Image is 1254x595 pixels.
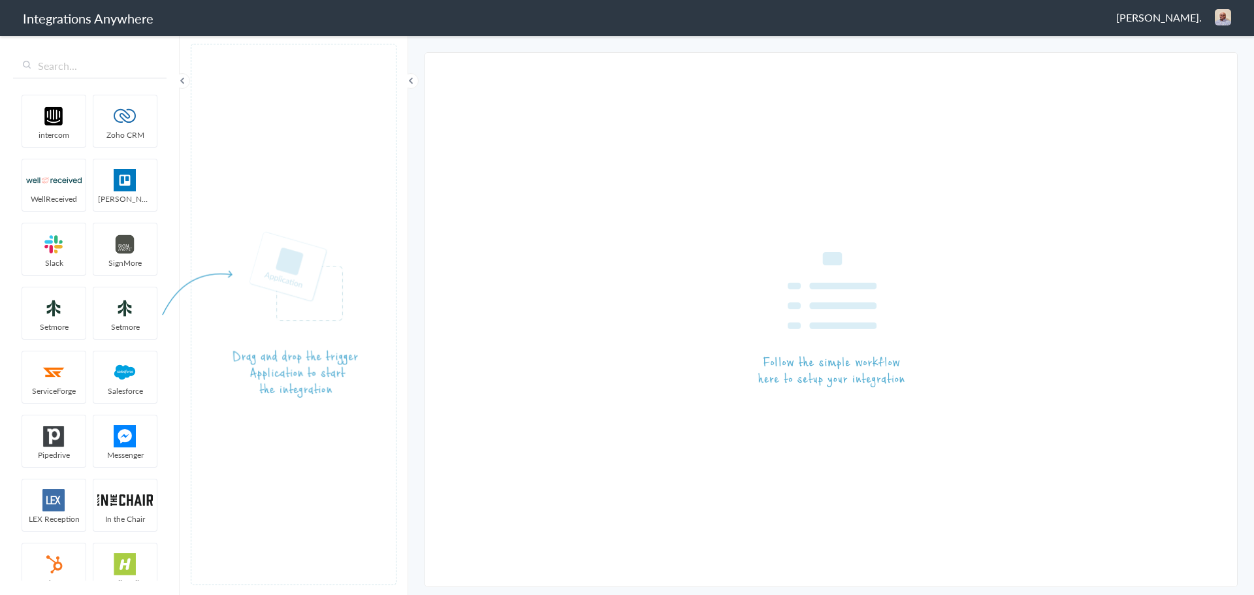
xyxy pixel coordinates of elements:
[22,257,86,268] span: Slack
[1215,9,1231,25] img: work-pic.jpg
[97,361,153,383] img: salesforce-logo.svg
[93,321,157,332] span: Setmore
[22,129,86,140] span: intercom
[93,385,157,396] span: Salesforce
[1116,10,1202,25] span: [PERSON_NAME].
[23,9,153,27] h1: Integrations Anywhere
[26,297,82,319] img: setmoreNew.jpg
[97,233,153,255] img: signmore-logo.png
[26,105,82,127] img: intercom-logo.svg
[97,297,153,319] img: setmoreNew.jpg
[93,513,157,524] span: In the Chair
[97,553,153,575] img: hs-app-logo.svg
[97,169,153,191] img: trello.png
[93,193,157,204] span: [PERSON_NAME]
[26,553,82,575] img: hubspot-logo.svg
[97,105,153,127] img: zoho-logo.svg
[22,577,86,588] span: HubSpot
[26,233,82,255] img: slack-logo.svg
[22,513,86,524] span: LEX Reception
[162,231,358,398] img: instruction-trigger.png
[22,193,86,204] span: WellReceived
[97,425,153,447] img: FBM.png
[22,385,86,396] span: ServiceForge
[22,321,86,332] span: Setmore
[93,577,157,588] span: HelloSells
[93,129,157,140] span: Zoho CRM
[26,169,82,191] img: wr-logo.svg
[758,252,905,388] img: instruction-workflow.png
[22,449,86,460] span: Pipedrive
[26,489,82,511] img: lex-app-logo.svg
[93,257,157,268] span: SignMore
[93,449,157,460] span: Messenger
[97,489,153,511] img: inch-logo.svg
[26,361,82,383] img: serviceforge-icon.png
[13,54,167,78] input: Search...
[26,425,82,447] img: pipedrive.png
